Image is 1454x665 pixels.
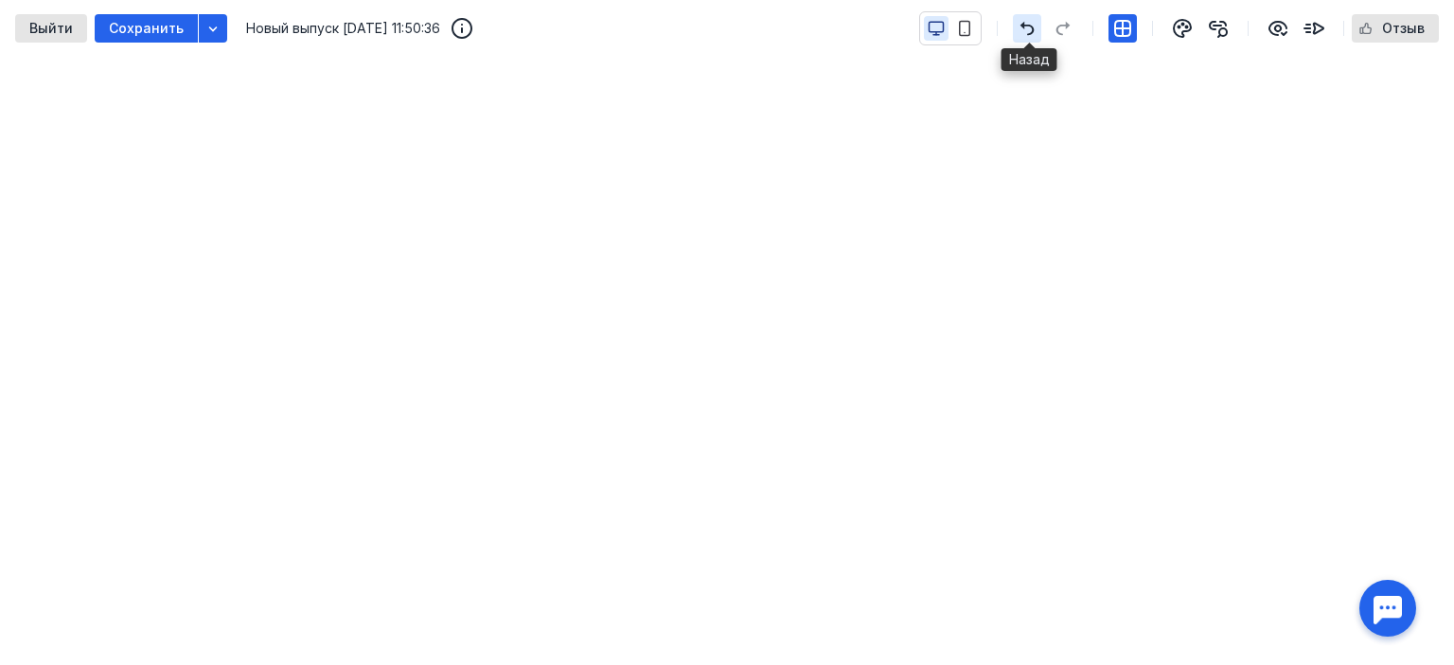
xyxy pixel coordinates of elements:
[29,21,73,37] span: Выйти
[15,14,87,43] button: Выйти
[95,14,198,43] button: Сохранить
[246,19,440,38] span: Новый выпуск [DATE] 11:50:36
[1382,21,1425,37] span: Отзыв
[1009,50,1050,69] span: Назад
[109,21,184,37] span: Сохранить
[1352,14,1439,43] button: Отзыв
